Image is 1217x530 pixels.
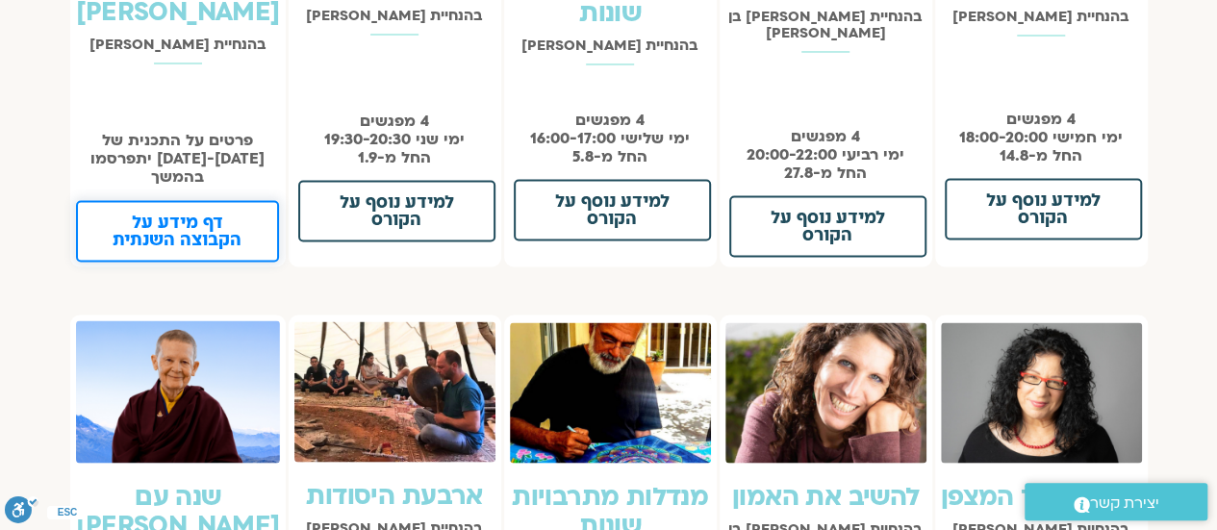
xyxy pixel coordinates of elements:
[725,127,926,182] p: 4 מפגשים ימי רביעי 20:00-22:00 החל מ-27.8
[970,191,1117,226] span: למידע נוסף על הקורס
[732,479,920,514] a: להשיב את האמון
[323,193,470,228] span: למידע נוסף על הקורס
[76,37,279,53] h2: בהנחיית [PERSON_NAME]
[729,195,926,257] a: למידע נוסף על הקורס
[298,180,495,241] a: למידע נוסף על הקורס
[101,214,253,248] span: דף מידע על הקבוצה השנתית
[294,8,495,24] h2: בהנחיית [PERSON_NAME]
[76,131,279,186] p: פרטים על התכנית של [DATE]-[DATE] יתפרסמו בהמשך
[510,111,711,165] p: 4 מפגשים ימי שלישי 16:00-17:00 החל מ-5.8
[1025,483,1207,520] a: יצירת קשר
[510,38,711,54] h2: בהנחיית [PERSON_NAME]
[306,478,482,513] a: ארבעת היסודות
[294,112,495,166] p: 4 מפגשים ימי שני 19:30-20:30 החל מ-1.9
[945,178,1142,240] a: למידע נוסף על הקורס
[754,209,901,243] span: למידע נוסף על הקורס
[514,179,711,240] a: למידע נוסף על הקורס
[940,479,1141,514] a: מבוא לדרך המצפן
[76,200,278,262] a: דף מידע על הקבוצה השנתית
[1090,491,1159,517] span: יצירת קשר
[725,9,926,41] h2: בהנחיית [PERSON_NAME] בן [PERSON_NAME]
[539,192,686,227] span: למידע נוסף על הקורס
[941,110,1142,164] p: 4 מפגשים ימי חמישי 18:00-20:00 החל מ-14.8
[941,9,1142,25] h2: בהנחיית [PERSON_NAME]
